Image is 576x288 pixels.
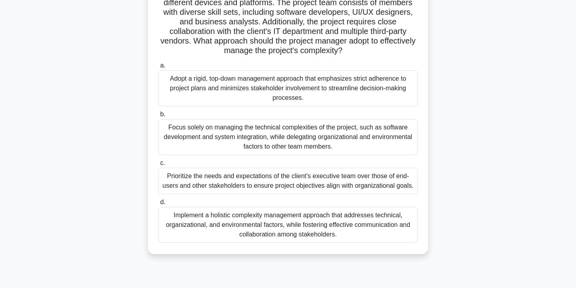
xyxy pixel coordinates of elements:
[160,159,165,166] span: c.
[158,70,418,106] div: Adopt a rigid, top-down management approach that emphasizes strict adherence to project plans and...
[160,199,165,205] span: d.
[160,62,165,69] span: a.
[158,119,418,155] div: Focus solely on managing the technical complexities of the project, such as software development ...
[160,111,165,117] span: b.
[158,207,418,243] div: Implement a holistic complexity management approach that addresses technical, organizational, and...
[158,168,418,194] div: Prioritize the needs and expectations of the client's executive team over those of end-users and ...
